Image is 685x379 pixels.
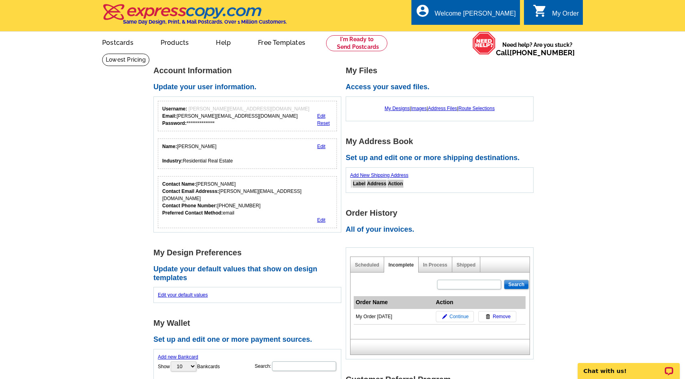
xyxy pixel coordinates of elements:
[572,354,685,379] iframe: LiveChat chat widget
[354,296,434,309] th: Order Name
[153,83,346,92] h2: Update your user information.
[102,10,287,25] a: Same Day Design, Print, & Mail Postcards. Over 1 Million Customers.
[353,180,366,188] th: Label
[355,262,379,268] a: Scheduled
[346,83,538,92] h2: Access your saved files.
[457,262,475,268] a: Shipped
[203,32,244,51] a: Help
[496,41,579,57] span: Need help? Are you stuck?
[346,66,538,75] h1: My Files
[350,101,529,116] div: | | |
[411,106,427,111] a: Images
[387,180,403,188] th: Action
[436,311,474,322] a: Continue
[346,225,538,234] h2: All of your invoices.
[415,4,430,18] i: account_circle
[486,314,490,319] img: trashcan-icon.gif
[158,354,198,360] a: Add new Bankcard
[385,106,410,111] a: My Designs
[153,66,346,75] h1: Account Information
[496,48,575,57] span: Call
[533,9,579,19] a: shopping_cart My Order
[153,335,346,344] h2: Set up and edit one or more payment sources.
[153,319,346,327] h1: My Wallet
[435,10,516,21] div: Welcome [PERSON_NAME]
[317,144,326,149] a: Edit
[350,172,408,178] a: Add New Shipping Address
[458,106,495,111] a: Route Selections
[442,314,447,319] img: pencil-icon.gif
[162,113,177,119] strong: Email:
[449,313,469,320] span: Continue
[162,181,196,187] strong: Contact Name:
[389,262,414,268] a: Incomplete
[346,209,538,217] h1: Order History
[153,265,346,282] h2: Update your default values that show on design templates
[510,48,575,57] a: [PHONE_NUMBER]
[158,138,337,169] div: Your personal details.
[162,106,187,112] strong: Username:
[162,188,219,194] strong: Contact Email Addresss:
[245,32,318,51] a: Free Templates
[148,32,202,51] a: Products
[423,262,447,268] a: In Process
[162,210,223,216] strong: Preferred Contact Method:
[493,313,511,320] span: Remove
[346,154,538,162] h2: Set up and edit one or more shipping destinations.
[162,120,187,126] strong: Password:
[188,106,309,112] span: [PERSON_NAME][EMAIL_ADDRESS][DOMAIN_NAME]
[158,292,208,298] a: Edit your default values
[255,361,337,372] label: Search:
[317,113,326,119] a: Edit
[153,249,346,257] h1: My Design Preferences
[472,32,496,55] img: help
[158,361,220,372] label: Show Bankcards
[162,144,177,149] strong: Name:
[123,19,287,25] h4: Same Day Design, Print, & Mail Postcards. Over 1 Million Customers.
[158,176,337,228] div: Who should we contact regarding order issues?
[317,120,330,126] a: Reset
[504,280,529,289] input: Search
[162,158,183,164] strong: Industry:
[171,361,196,371] select: ShowBankcards
[317,217,326,223] a: Edit
[367,180,387,188] th: Address
[552,10,579,21] div: My Order
[428,106,457,111] a: Address Files
[346,137,538,146] h1: My Address Book
[272,361,336,371] input: Search:
[162,203,217,209] strong: Contact Phone Number:
[434,296,526,309] th: Action
[89,32,146,51] a: Postcards
[356,313,432,320] div: My Order [DATE]
[533,4,547,18] i: shopping_cart
[158,101,337,131] div: Your login information.
[162,143,233,164] div: [PERSON_NAME] Residential Real Estate
[162,180,332,217] div: [PERSON_NAME] [PERSON_NAME][EMAIL_ADDRESS][DOMAIN_NAME] [PHONE_NUMBER] email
